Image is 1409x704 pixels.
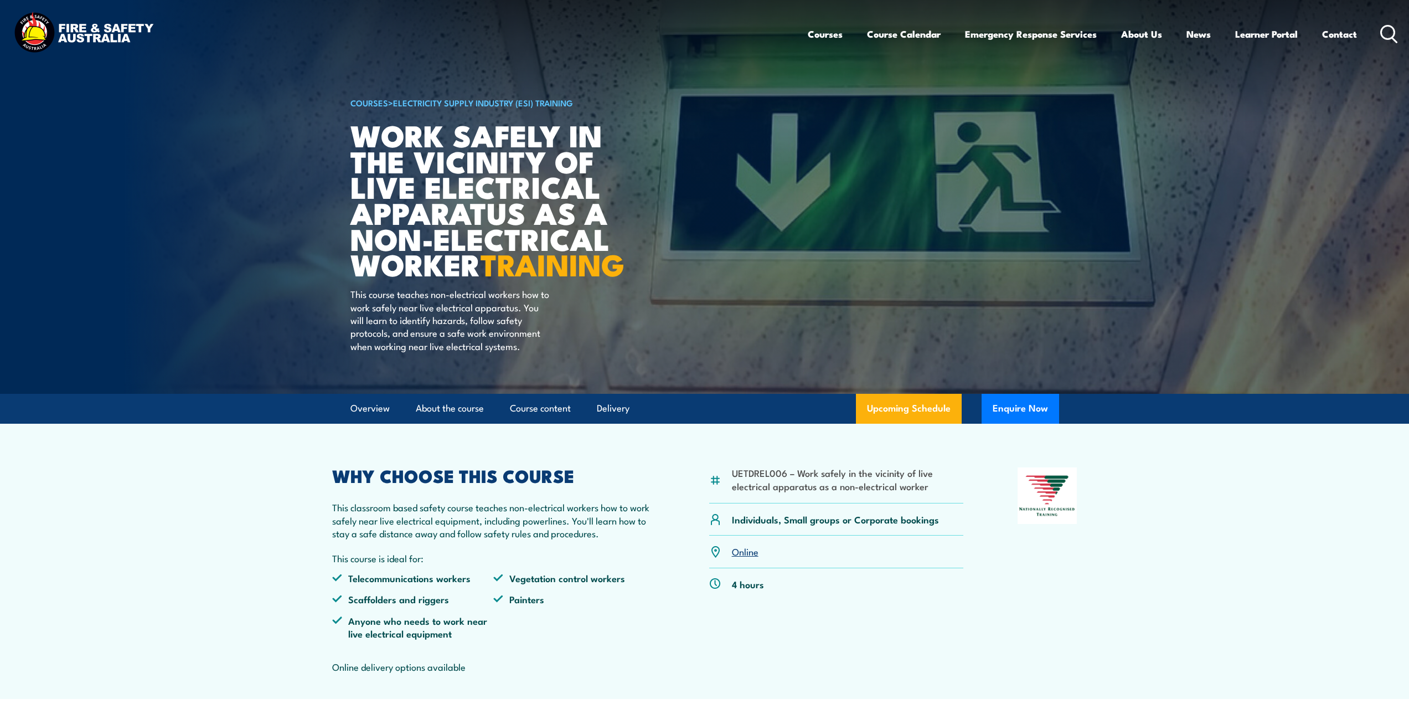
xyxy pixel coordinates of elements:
li: UETDREL006 – Work safely in the vicinity of live electrical apparatus as a non-electrical worker [732,466,964,492]
h1: Work safely in the vicinity of live electrical apparatus as a non-electrical worker [350,122,624,277]
a: Online [732,544,758,558]
p: 4 hours [732,578,764,590]
a: Contact [1322,19,1357,49]
h2: WHY CHOOSE THIS COURSE [332,467,656,483]
a: News [1186,19,1211,49]
a: Electricity Supply Industry (ESI) Training [393,96,573,109]
p: Online delivery options available [332,660,656,673]
li: Vegetation control workers [493,572,655,584]
a: Course Calendar [867,19,941,49]
p: This classroom based safety course teaches non-electrical workers how to work safely near live el... [332,501,656,539]
a: Emergency Response Services [965,19,1097,49]
a: Learner Portal [1235,19,1298,49]
button: Enquire Now [982,394,1059,424]
p: This course is ideal for: [332,552,656,564]
img: Nationally Recognised Training logo. [1018,467,1077,524]
a: Courses [808,19,843,49]
a: About the course [416,394,484,423]
li: Telecommunications workers [332,572,494,584]
a: Delivery [597,394,629,423]
li: Anyone who needs to work near live electrical equipment [332,614,494,640]
a: COURSES [350,96,388,109]
p: This course teaches non-electrical workers how to work safely near live electrical apparatus. You... [350,287,553,352]
a: Overview [350,394,390,423]
li: Scaffolders and riggers [332,593,494,605]
p: Individuals, Small groups or Corporate bookings [732,513,939,526]
a: Course content [510,394,571,423]
strong: TRAINING [481,240,624,286]
a: Upcoming Schedule [856,394,962,424]
li: Painters [493,593,655,605]
h6: > [350,96,624,109]
a: About Us [1121,19,1162,49]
